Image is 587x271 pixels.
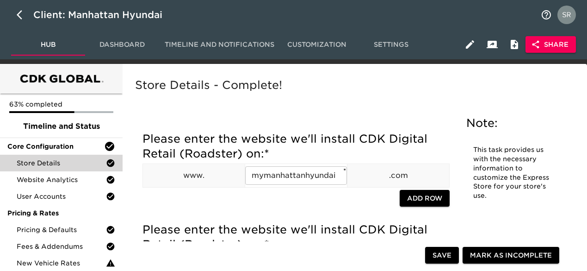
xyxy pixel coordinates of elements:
p: www. [143,170,245,181]
p: .com [347,170,449,181]
span: New Vehicle Rates [17,258,106,268]
span: Store Details [17,158,106,168]
span: Save [433,250,451,261]
span: Settings [359,39,422,50]
span: Pricing & Rates [7,208,115,218]
h5: Please enter the website we'll install CDK Digital Retail (Roadster) on: [142,222,450,252]
p: This task provides us with the necessary information to customize the Express Store for your stor... [473,145,550,201]
span: Timeline and Status [7,121,115,132]
span: Core Configuration [7,142,104,151]
span: Customization [285,39,348,50]
h5: Note: [466,116,557,131]
img: Profile [557,6,576,24]
span: Fees & Addendums [17,242,106,251]
h5: Store Details - Complete! [135,78,570,93]
div: Client: Manhattan Hyundai [33,7,175,22]
button: Internal Notes and Comments [503,33,525,56]
span: Dashboard [91,39,154,50]
span: Pricing & Defaults [17,225,106,234]
span: Mark as Incomplete [470,250,552,261]
button: Save [425,247,459,264]
button: Mark as Incomplete [463,247,559,264]
button: Add Row [400,190,450,207]
button: notifications [535,4,557,26]
p: 63% completed [9,100,113,109]
button: Share [525,36,576,53]
span: Add Row [407,193,442,204]
h5: Please enter the website we'll install CDK Digital Retail (Roadster) on: [142,132,450,161]
span: Hub [17,39,80,50]
span: Timeline and Notifications [165,39,274,50]
span: Share [533,39,568,50]
span: User Accounts [17,192,106,201]
span: Website Analytics [17,175,106,184]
